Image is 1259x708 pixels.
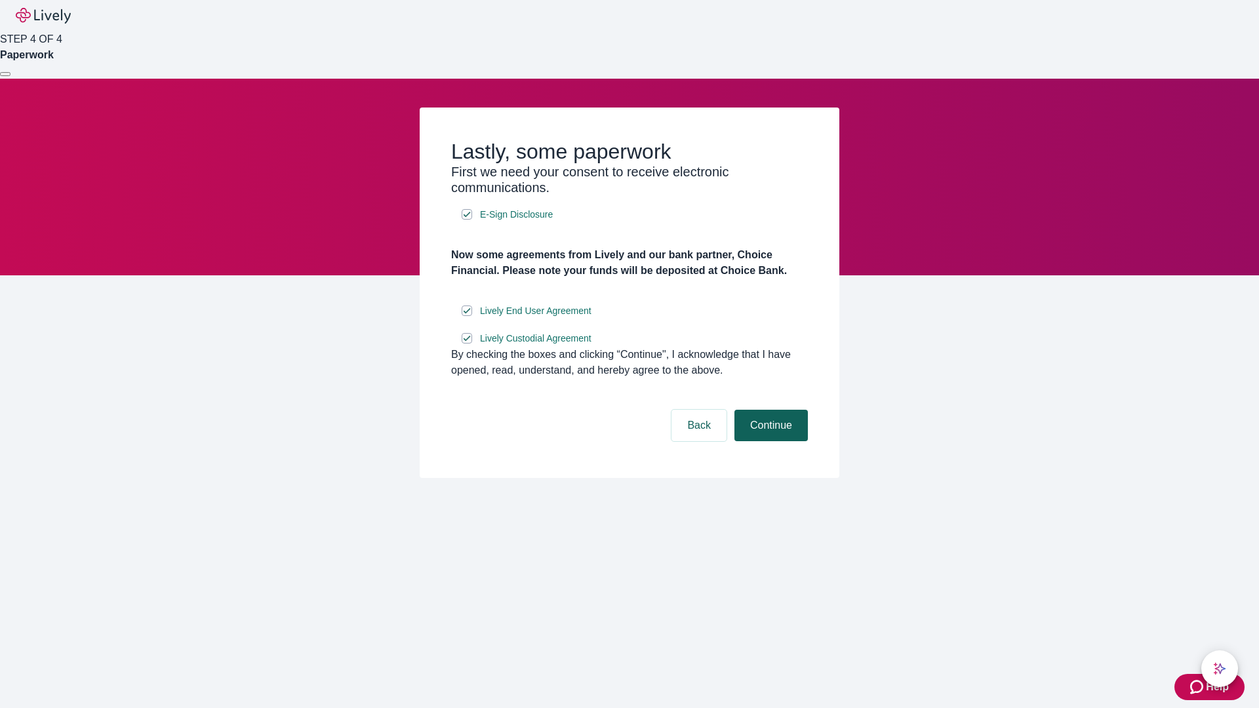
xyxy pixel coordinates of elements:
[1213,662,1226,675] svg: Lively AI Assistant
[480,332,591,345] span: Lively Custodial Agreement
[451,164,808,195] h3: First we need your consent to receive electronic communications.
[451,247,808,279] h4: Now some agreements from Lively and our bank partner, Choice Financial. Please note your funds wi...
[451,139,808,164] h2: Lastly, some paperwork
[451,347,808,378] div: By checking the boxes and clicking “Continue", I acknowledge that I have opened, read, understand...
[1190,679,1206,695] svg: Zendesk support icon
[16,8,71,24] img: Lively
[480,304,591,318] span: Lively End User Agreement
[477,206,555,223] a: e-sign disclosure document
[1174,674,1245,700] button: Zendesk support iconHelp
[477,330,594,347] a: e-sign disclosure document
[477,303,594,319] a: e-sign disclosure document
[734,410,808,441] button: Continue
[1201,650,1238,687] button: chat
[1206,679,1229,695] span: Help
[480,208,553,222] span: E-Sign Disclosure
[671,410,727,441] button: Back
